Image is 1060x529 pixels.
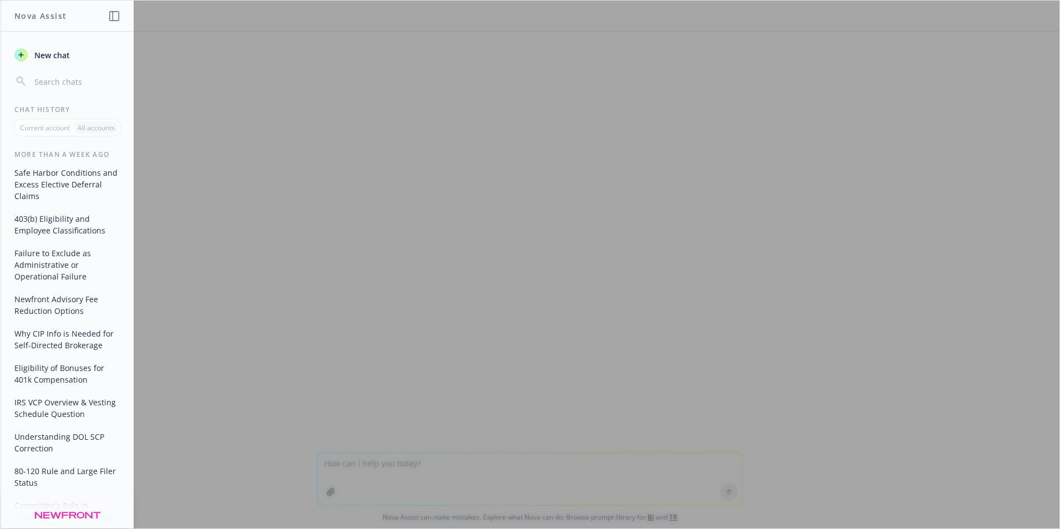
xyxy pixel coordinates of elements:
input: Search chats [32,74,120,89]
button: Eligibility of Bonuses for 401k Compensation [10,359,125,389]
button: 80-120 Rule and Large Filer Status [10,462,125,492]
div: More than a week ago [1,150,134,159]
button: Failure to Exclude as Administrative or Operational Failure [10,244,125,286]
button: Newfront Advisory Fee Reduction Options [10,290,125,320]
button: 403(b) Eligibility and Employee Classifications [10,210,125,240]
p: Current account [20,123,70,133]
button: IRS VCP Overview & Vesting Schedule Question [10,393,125,423]
h1: Nova Assist [14,10,67,22]
button: New chat [10,45,125,65]
button: Understanding DOL SCP Correction [10,428,125,457]
button: Safe Harbor Conditions and Excess Elective Deferral Claims [10,164,125,205]
button: Why CIP Info is Needed for Self-Directed Brokerage [10,324,125,354]
span: New chat [32,49,70,61]
p: All accounts [78,123,115,133]
div: Chat History [1,105,134,114]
